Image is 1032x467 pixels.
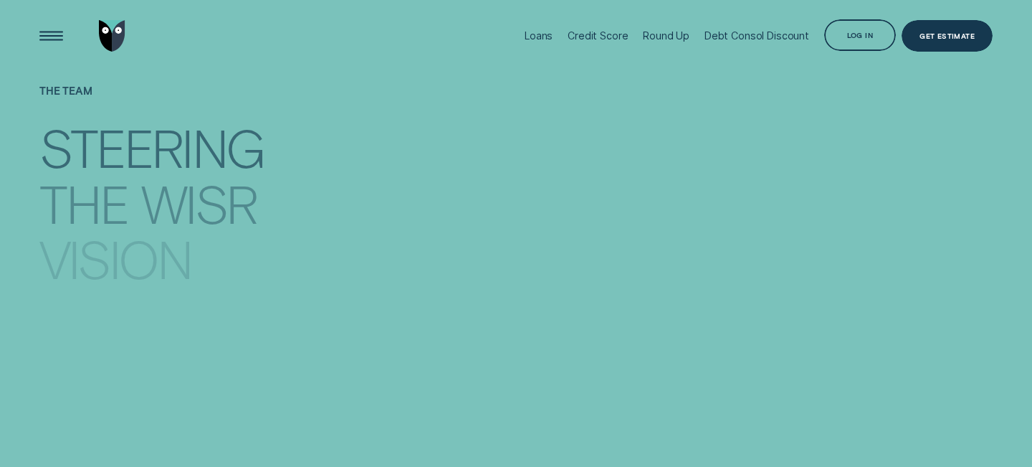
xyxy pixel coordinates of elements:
[902,20,993,52] a: Get Estimate
[39,113,349,263] h4: Steering the Wisr vision
[704,29,809,42] div: Debt Consol Discount
[643,29,689,42] div: Round Up
[99,20,125,52] img: Wisr
[39,233,192,283] div: vision
[39,122,264,172] div: Steering
[824,19,896,52] button: Log in
[568,29,628,42] div: Credit Score
[525,29,553,42] div: Loans
[39,85,349,118] h1: The Team
[35,20,67,52] button: Open Menu
[39,177,128,227] div: the
[141,177,257,227] div: Wisr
